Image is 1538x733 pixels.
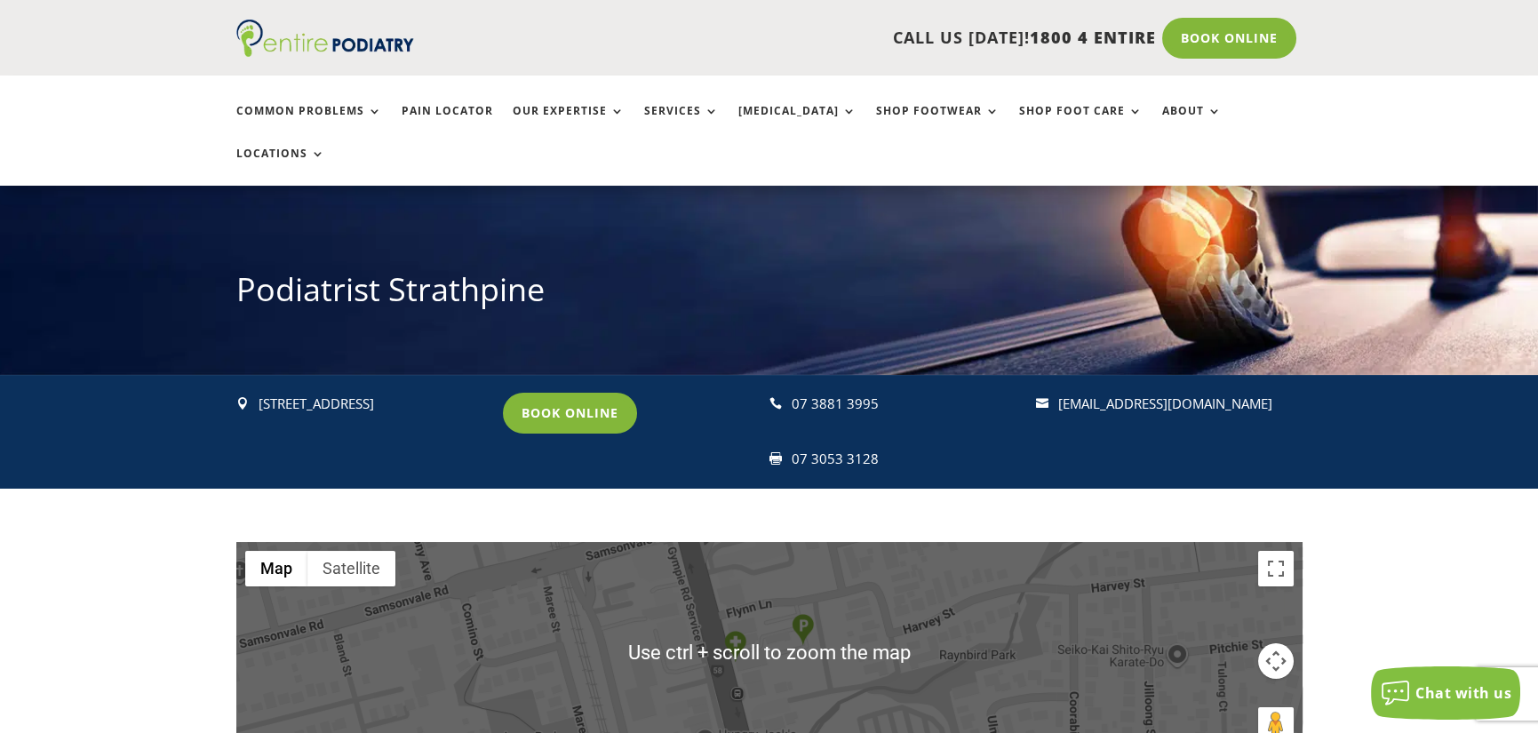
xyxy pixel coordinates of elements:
span:  [769,397,782,410]
h1: Podiatrist Strathpine [236,267,1303,321]
div: Parking [792,614,814,645]
span:  [236,397,249,410]
p: [STREET_ADDRESS] [259,393,487,416]
a: Entire Podiatry [236,43,414,60]
a: Book Online [503,393,637,434]
span: Chat with us [1415,683,1511,703]
button: Map camera controls [1258,643,1294,679]
div: 07 3881 3995 [792,393,1020,416]
p: CALL US [DATE]! [482,27,1156,50]
span:  [1036,397,1048,410]
a: [EMAIL_ADDRESS][DOMAIN_NAME] [1058,394,1272,412]
a: Shop Footwear [876,105,1000,143]
a: Locations [236,147,325,186]
a: [MEDICAL_DATA] [738,105,857,143]
button: Show satellite imagery [307,551,395,586]
a: Common Problems [236,105,382,143]
button: Chat with us [1371,666,1520,720]
button: Show street map [245,551,307,586]
a: Services [644,105,719,143]
img: logo (1) [236,20,414,57]
button: Toggle fullscreen view [1258,551,1294,586]
a: About [1162,105,1222,143]
div: Entire Podiatry Strathpine Clinic [724,631,746,662]
span:  [769,452,782,465]
a: Book Online [1162,18,1296,59]
div: 07 3053 3128 [792,448,1020,471]
span: 1800 4 ENTIRE [1030,27,1156,48]
a: Our Expertise [513,105,625,143]
a: Shop Foot Care [1019,105,1143,143]
a: Pain Locator [402,105,493,143]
